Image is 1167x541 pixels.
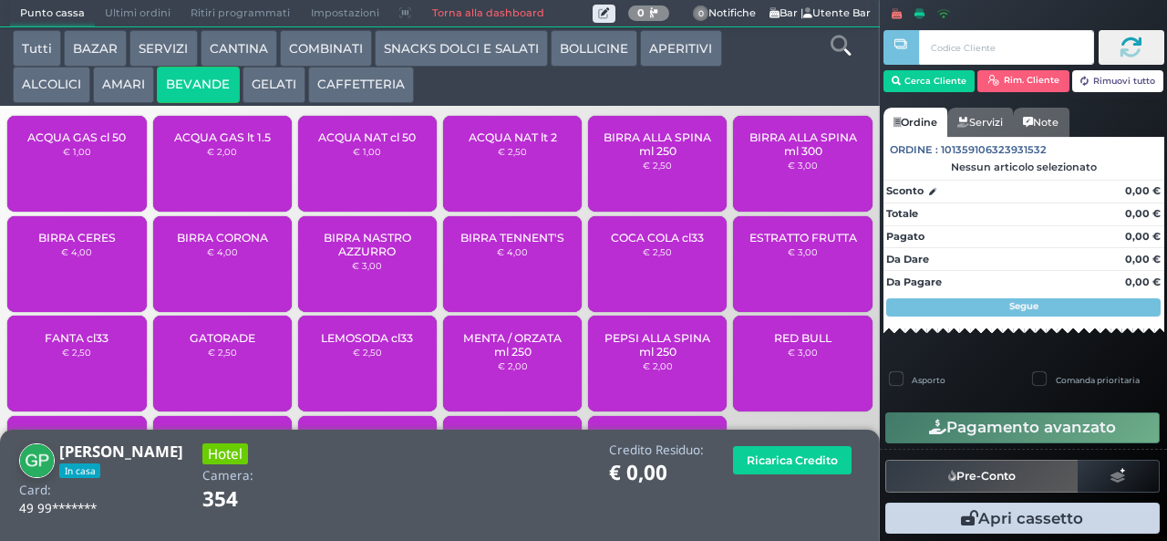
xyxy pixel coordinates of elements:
[93,67,154,103] button: AMARI
[886,183,924,199] strong: Sconto
[45,331,108,345] span: FANTA cl33
[19,484,51,497] h4: Card:
[611,231,704,244] span: COCA COLA cl33
[609,443,704,457] h4: Credito Residuo:
[733,446,852,474] button: Ricarica Credito
[788,347,818,358] small: € 3,00
[59,441,183,462] b: [PERSON_NAME]
[10,1,95,26] span: Punto cassa
[201,30,277,67] button: CANTINA
[38,231,116,244] span: BIRRA CERES
[947,108,1013,137] a: Servizi
[912,374,945,386] label: Asporto
[314,231,422,258] span: BIRRA NASTRO AZZURRO
[551,30,637,67] button: BOLLICINE
[883,108,947,137] a: Ordine
[883,161,1164,173] div: Nessun articolo selezionato
[181,1,300,26] span: Ritiri programmati
[421,1,553,26] a: Torna alla dashboard
[63,146,91,157] small: € 1,00
[643,360,673,371] small: € 2,00
[301,1,389,26] span: Impostazioni
[1125,276,1161,288] strong: 0,00 €
[353,146,381,157] small: € 1,00
[459,331,567,359] span: MENTA / ORZATA ml 250
[637,6,645,19] b: 0
[318,130,416,144] span: ACQUA NAT cl 50
[129,30,197,67] button: SERVIZI
[604,331,712,359] span: PEPSI ALLA SPINA ml 250
[469,130,557,144] span: ACQUA NAT lt 2
[61,246,92,257] small: € 4,00
[308,67,414,103] button: CAFFETTERIA
[59,463,100,478] span: In casa
[919,30,1093,65] input: Codice Cliente
[177,231,268,244] span: BIRRA CORONA
[13,67,90,103] button: ALCOLICI
[774,331,831,345] span: RED BULL
[280,30,372,67] button: COMBINATI
[886,276,942,288] strong: Da Pagare
[886,230,924,243] strong: Pagato
[941,142,1047,158] span: 101359106323931532
[498,146,527,157] small: € 2,50
[13,30,61,67] button: Tutti
[19,443,55,479] img: Giuseppe Palazzo
[885,460,1079,493] button: Pre-Conto
[1072,70,1164,92] button: Rimuovi tutto
[207,146,237,157] small: € 2,00
[321,331,413,345] span: LEMOSODA cl33
[95,1,181,26] span: Ultimi ordini
[498,360,528,371] small: € 2,00
[62,347,91,358] small: € 2,50
[788,160,818,171] small: € 3,00
[460,231,564,244] span: BIRRA TENNENT'S
[1125,230,1161,243] strong: 0,00 €
[208,347,237,358] small: € 2,50
[693,5,709,22] span: 0
[1009,300,1038,312] strong: Segue
[643,160,672,171] small: € 2,50
[885,503,1160,534] button: Apri cassetto
[353,347,382,358] small: € 2,50
[202,488,289,511] h1: 354
[749,231,857,244] span: ESTRATTO FRUTTA
[885,412,1160,443] button: Pagamento avanzato
[604,130,712,158] span: BIRRA ALLA SPINA ml 250
[609,462,704,484] h1: € 0,00
[886,253,929,265] strong: Da Dare
[375,30,548,67] button: SNACKS DOLCI E SALATI
[788,246,818,257] small: € 3,00
[27,130,126,144] span: ACQUA GAS cl 50
[1125,207,1161,220] strong: 0,00 €
[977,70,1069,92] button: Rim. Cliente
[64,30,127,67] button: BAZAR
[749,130,857,158] span: BIRRA ALLA SPINA ml 300
[352,260,382,271] small: € 3,00
[886,207,918,220] strong: Totale
[643,246,672,257] small: € 2,50
[243,67,305,103] button: GELATI
[640,30,721,67] button: APERITIVI
[207,246,238,257] small: € 4,00
[1125,253,1161,265] strong: 0,00 €
[1013,108,1069,137] a: Note
[890,142,938,158] span: Ordine :
[157,67,239,103] button: BEVANDE
[883,70,976,92] button: Cerca Cliente
[190,331,255,345] span: GATORADE
[1056,374,1140,386] label: Comanda prioritaria
[202,469,253,483] h4: Camera:
[202,443,248,464] h3: Hotel
[1125,184,1161,197] strong: 0,00 €
[497,246,528,257] small: € 4,00
[174,130,271,144] span: ACQUA GAS lt 1.5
